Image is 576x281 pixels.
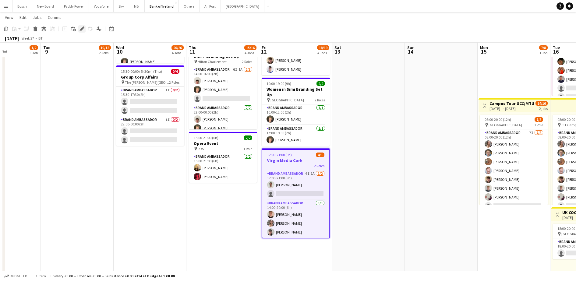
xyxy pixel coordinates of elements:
h3: Opera Event [189,141,257,146]
span: 14/16 [535,101,548,106]
span: The [PERSON_NAME][GEOGRAPHIC_DATA] [125,80,169,85]
app-job-card: 14:00-00:00 (10h) (Fri)4/5Retail [GEOGRAPHIC_DATA] RRMP Branding Set Up Hilton Charlemont2 RolesB... [189,39,257,129]
span: 4/5 [316,153,324,157]
span: 10/12 [99,45,111,50]
div: 1 Job [30,51,38,55]
span: 2 Roles [315,98,325,102]
span: Thu [189,45,196,50]
app-card-role: Brand Ambassador7I7/808:00-20:00 (12h)[PERSON_NAME][PERSON_NAME][PERSON_NAME][PERSON_NAME][PERSON... [480,129,548,212]
app-card-role: Brand Ambassador1/110:00-12:00 (2h)[PERSON_NAME] [262,104,330,125]
span: Wed [116,45,124,50]
div: Salary €0.00 + Expenses €0.00 + Subsistence €0.00 = [53,274,175,278]
button: New Board [32,0,59,12]
button: Vodafone [89,0,114,12]
span: 16 [552,48,560,55]
span: 12:00-21:00 (9h) [267,153,292,157]
h3: Campus Tour UCC/MTU [489,101,534,106]
div: 4 Jobs [245,51,256,55]
span: Sat [334,45,341,50]
span: Mon [480,45,488,50]
span: [GEOGRAPHIC_DATA] [270,98,304,102]
app-card-role: Brand Ambassador2/215:00-21:00 (6h)[PERSON_NAME][PERSON_NAME] [189,153,257,183]
div: [DATE] → [DATE] [489,106,534,111]
app-job-card: 15:00-21:00 (6h)2/2Opera Event RDS1 RoleBrand Ambassador2/215:00-21:00 (6h)[PERSON_NAME][PERSON_N... [189,132,257,183]
span: 1 item [34,274,48,278]
span: 1 Role [243,146,252,151]
span: Hilton Charlemont [198,59,227,64]
button: Bank of Ireland [145,0,179,12]
span: Tue [553,45,560,50]
span: 1/2 [30,45,38,50]
button: NBI [129,0,145,12]
app-card-role: Brand Ambassador3/314:00-20:00 (6h)[PERSON_NAME][PERSON_NAME][PERSON_NAME] [262,200,329,238]
span: 08:00-20:00 (12h) [485,117,511,122]
span: 13 [334,48,341,55]
span: 11 [188,48,196,55]
h3: Virgin Media Cork [262,158,329,163]
button: An Post [200,0,221,12]
span: 2 Roles [314,163,324,168]
app-card-role: Brand Ambassador2/222:00-00:00 (2h)[PERSON_NAME][PERSON_NAME] [189,104,257,134]
span: 14 [406,48,415,55]
span: 15:30-00:00 (8h30m) (Thu) [121,69,162,74]
span: Comms [48,15,62,20]
span: 10:00-19:00 (9h) [267,81,291,86]
span: 2/2 [244,135,252,140]
app-card-role: Brand Ambassador1/117:00-19:00 (2h)[PERSON_NAME] [262,125,330,146]
app-card-role: Brand Ambassador5I2/322:00-00:00 (2h)[PERSON_NAME][PERSON_NAME] [116,38,184,76]
app-card-role: Brand Ambassador2/214:00-16:00 (2h)[PERSON_NAME][PERSON_NAME] [262,46,330,75]
span: Jobs [33,15,42,20]
span: 7/8 [539,45,548,50]
app-job-card: 10:00-19:00 (9h)2/2Women in Simi Branding Set Up [GEOGRAPHIC_DATA]2 RolesBrand Ambassador1/110:00... [262,78,330,146]
span: 15 [479,48,488,55]
app-job-card: 15:30-00:00 (8h30m) (Thu)0/4Group Corp Affairs The [PERSON_NAME][GEOGRAPHIC_DATA]2 RolesBrand Amb... [116,65,184,146]
button: Bosch [12,0,32,12]
button: Others [179,0,200,12]
button: [GEOGRAPHIC_DATA] [221,0,264,12]
span: RDS [198,146,204,151]
span: [GEOGRAPHIC_DATA] [489,123,522,127]
span: Total Budgeted €0.00 [136,274,175,278]
div: [DATE] [5,35,19,41]
a: View [2,13,16,21]
app-card-role: Brand Ambassador4I1A1/212:00-21:00 (9h)[PERSON_NAME] [262,170,329,200]
span: 15/16 [244,45,256,50]
span: 1 Role [534,123,543,127]
div: IST [38,36,43,40]
div: 4 Jobs [317,51,329,55]
span: Week 37 [20,36,35,40]
app-job-card: 08:00-20:00 (12h)7/8 [GEOGRAPHIC_DATA]1 RoleBrand Ambassador7I7/808:00-20:00 (12h)[PERSON_NAME][P... [480,115,548,205]
span: 18/19 [317,45,329,50]
span: 2 Roles [242,59,252,64]
span: Fri [262,45,267,50]
app-card-role: Brand Ambassador1I0/215:30-17:30 (2h) [116,87,184,116]
div: 2 jobs [539,106,548,111]
span: Tue [43,45,50,50]
span: 2/2 [316,81,325,86]
span: 7/8 [535,117,543,122]
div: 4 Jobs [172,51,183,55]
button: Paddy Power [59,0,89,12]
span: Edit [19,15,27,20]
span: 20/26 [171,45,184,50]
span: 9 [42,48,50,55]
a: Edit [17,13,29,21]
div: 2 Jobs [99,51,111,55]
h3: Group Corp Affairs [116,74,184,80]
app-card-role: Brand Ambassador6I1A2/314:00-16:00 (2h)[PERSON_NAME][PERSON_NAME] [189,66,257,104]
a: Comms [45,13,64,21]
span: 0/4 [171,69,179,74]
span: 15:00-21:00 (6h) [194,135,218,140]
button: Budgeted [3,273,28,279]
app-job-card: 12:00-21:00 (9h)4/5Virgin Media Cork2 RolesBrand Ambassador4I1A1/212:00-21:00 (9h)[PERSON_NAME] B... [262,148,330,238]
a: Jobs [30,13,44,21]
span: 10 [115,48,124,55]
span: 2 Roles [169,80,179,85]
app-card-role: Brand Ambassador1I0/222:00-00:00 (2h) [116,116,184,146]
